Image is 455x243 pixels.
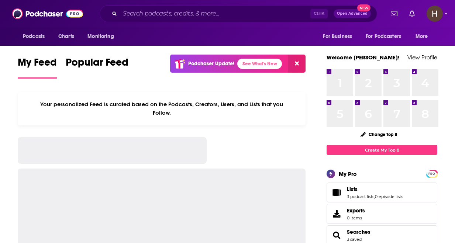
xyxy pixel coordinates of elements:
button: open menu [18,29,54,44]
span: Charts [58,31,74,42]
span: Exports [347,207,365,214]
a: Lists [329,187,344,198]
span: PRO [427,171,436,177]
a: Show notifications dropdown [388,7,400,20]
span: 0 items [347,215,365,221]
button: open menu [410,29,437,44]
span: Lists [327,183,437,202]
button: open menu [82,29,123,44]
div: My Pro [339,170,357,177]
a: Searches [329,230,344,240]
span: My Feed [18,56,57,73]
span: More [416,31,428,42]
button: Change Top 8 [356,130,402,139]
a: 3 podcast lists [347,194,374,199]
img: Podchaser - Follow, Share and Rate Podcasts [12,7,83,21]
span: For Podcasters [366,31,401,42]
a: Welcome [PERSON_NAME]! [327,54,400,61]
button: Open AdvancedNew [334,9,371,18]
span: Popular Feed [66,56,128,73]
input: Search podcasts, credits, & more... [120,8,310,20]
a: My Feed [18,56,57,79]
span: For Business [323,31,352,42]
p: Podchaser Update! [188,60,234,67]
span: Ctrl K [310,9,328,18]
button: Show profile menu [427,6,443,22]
a: Create My Top 8 [327,145,437,155]
a: Lists [347,186,403,192]
span: Podcasts [23,31,45,42]
a: Popular Feed [66,56,128,79]
span: Lists [347,186,358,192]
button: open menu [361,29,412,44]
div: Your personalized Feed is curated based on the Podcasts, Creators, Users, and Lists that you Follow. [18,92,306,125]
div: Search podcasts, credits, & more... [100,5,377,22]
a: 3 saved [347,237,362,242]
span: Exports [329,209,344,219]
span: New [357,4,370,11]
span: , [374,194,375,199]
span: Logged in as M1ndsharePR [427,6,443,22]
a: Exports [327,204,437,224]
a: 0 episode lists [375,194,403,199]
span: Open Advanced [337,12,368,15]
a: Charts [54,29,79,44]
img: User Profile [427,6,443,22]
a: Show notifications dropdown [406,7,418,20]
button: open menu [318,29,361,44]
a: See What's New [237,59,282,69]
a: PRO [427,171,436,176]
a: Searches [347,229,370,235]
a: View Profile [407,54,437,61]
span: Monitoring [87,31,114,42]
